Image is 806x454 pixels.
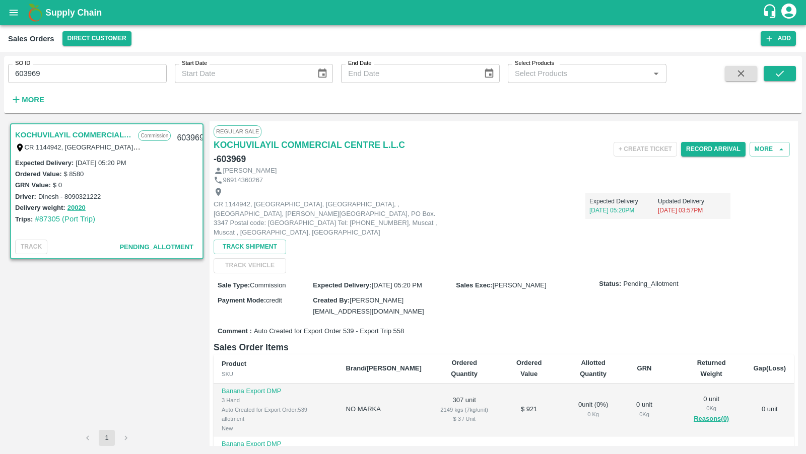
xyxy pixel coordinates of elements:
[480,64,499,83] button: Choose date
[175,64,309,83] input: Start Date
[214,240,286,254] button: Track Shipment
[8,32,54,45] div: Sales Orders
[222,369,330,379] div: SKU
[68,202,86,214] button: 20020
[22,96,44,104] strong: More
[214,340,794,354] h6: Sales Order Items
[45,8,102,18] b: Supply Chain
[218,296,266,304] label: Payment Mode :
[451,359,478,377] b: Ordered Quantity
[681,142,746,157] button: Record Arrival
[62,31,131,46] button: Select DC
[15,159,74,167] label: Expected Delivery :
[313,64,332,83] button: Choose date
[761,31,796,46] button: Add
[254,327,404,336] span: Auto Created for Export Order 539 - Export Trip 558
[214,138,405,152] a: KOCHUVILAYIL COMMERCIAL CENTRE L.L.C
[38,193,101,200] label: Dinesh - 8090321222
[499,384,559,437] td: $ 921
[15,128,133,141] a: KOCHUVILAYIL COMMERCIAL CENTRE L.L.C
[313,296,350,304] label: Created By :
[754,364,786,372] b: Gap(Loss)
[341,64,475,83] input: End Date
[171,126,210,150] div: 603969
[119,243,193,251] span: Pending_Allotment
[8,64,167,83] input: Enter SO ID
[589,206,658,215] p: [DATE] 05:20PM
[780,2,798,23] div: account of current user
[15,204,65,211] label: Delivery weight:
[635,400,653,419] div: 0 unit
[8,91,47,108] button: More
[338,384,430,437] td: NO MARKA
[348,59,371,67] label: End Date
[138,130,171,141] p: Commission
[567,400,620,419] div: 0 unit ( 0 %)
[76,159,126,167] label: [DATE] 05:20 PM
[430,384,499,437] td: 307 unit
[15,181,51,189] label: GRN Value:
[438,405,491,414] div: 2149 kgs (7kg/unit)
[372,281,422,289] span: [DATE] 05:20 PM
[266,296,282,304] span: credit
[78,430,136,446] nav: pagination navigation
[746,384,794,437] td: 0 unit
[182,59,207,67] label: Start Date
[214,152,246,166] h6: - 603969
[218,327,252,336] label: Comment :
[15,170,61,178] label: Ordered Value:
[599,279,621,289] label: Status:
[25,3,45,23] img: logo
[589,197,658,206] p: Expected Delivery
[762,4,780,22] div: customer-support
[222,439,330,449] p: Banana Export DMP
[222,360,246,367] b: Product
[218,281,250,289] label: Sale Type :
[99,430,115,446] button: page 1
[63,170,84,178] label: $ 8580
[686,404,737,413] div: 0 Kg
[686,413,737,425] button: Reasons(0)
[346,364,422,372] b: Brand/[PERSON_NAME]
[697,359,726,377] b: Returned Weight
[750,142,790,157] button: More
[686,395,737,425] div: 0 unit
[635,410,653,419] div: 0 Kg
[222,424,330,433] div: New
[35,215,95,223] a: #87305 (Port Trip)
[15,193,36,200] label: Driver:
[223,176,263,185] p: 96914360267
[313,296,424,315] span: [PERSON_NAME][EMAIL_ADDRESS][DOMAIN_NAME]
[53,181,62,189] label: $ 0
[214,125,261,137] span: Regular Sale
[222,396,330,405] div: 3 Hand
[456,281,492,289] label: Sales Exec :
[15,59,30,67] label: SO ID
[45,6,762,20] a: Supply Chain
[214,200,440,237] p: CR 1144942, [GEOGRAPHIC_DATA], [GEOGRAPHIC_DATA], , [GEOGRAPHIC_DATA], [PERSON_NAME][GEOGRAPHIC_D...
[250,281,286,289] span: Commission
[2,1,25,24] button: open drawer
[515,59,554,67] label: Select Products
[15,215,33,223] label: Trips:
[222,405,330,424] div: Auto Created for Export Order:539 allotment
[567,410,620,419] div: 0 Kg
[493,281,547,289] span: [PERSON_NAME]
[649,67,662,80] button: Open
[438,414,491,423] div: $ 3 / Unit
[313,281,371,289] label: Expected Delivery :
[637,364,652,372] b: GRN
[516,359,542,377] b: Ordered Value
[658,206,726,215] p: [DATE] 03:57PM
[223,166,277,176] p: [PERSON_NAME]
[580,359,607,377] b: Allotted Quantity
[222,387,330,396] p: Banana Export DMP
[658,197,726,206] p: Updated Delivery
[623,279,678,289] span: Pending_Allotment
[511,67,647,80] input: Select Products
